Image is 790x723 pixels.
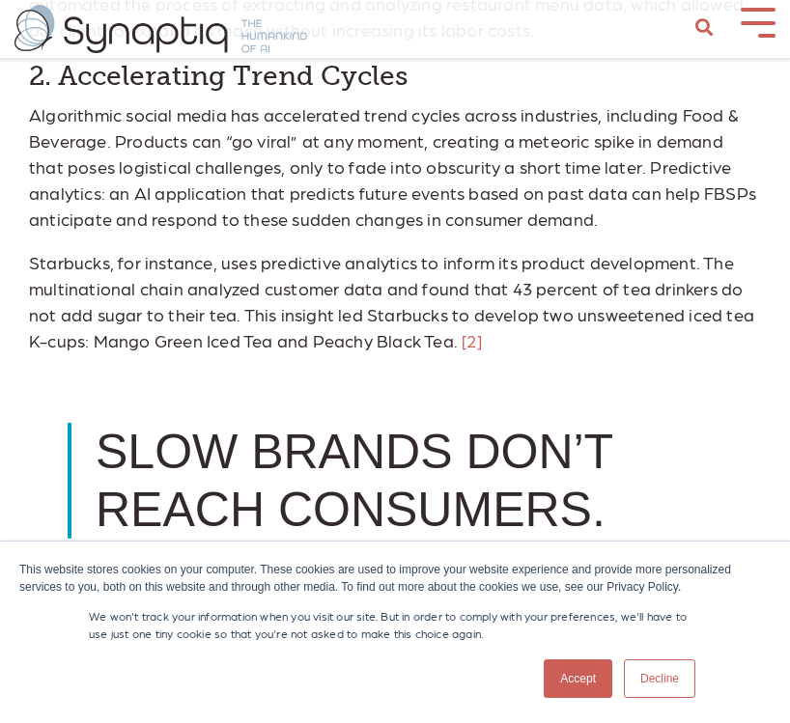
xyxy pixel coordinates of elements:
[19,561,771,596] div: This website stores cookies on your computer. These cookies are used to improve your website expe...
[462,330,482,350] a: [2]
[29,101,761,232] p: Algorithmic social media has accelerated trend cycles across industries, including Food & Beverag...
[624,659,695,698] a: Decline
[89,607,701,642] p: We won't track your information when you visit our site. But in order to comply with your prefere...
[544,659,612,698] a: Accept
[29,60,761,93] h4: 2. Accelerating Trend Cycles
[29,249,761,353] p: Starbucks, for instance, uses predictive analytics to inform its product development. The multina...
[68,423,722,539] blockquote: SLOW BRANDS DON’T REACH CONSUMERS.
[14,5,307,53] img: synaptiq logo-2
